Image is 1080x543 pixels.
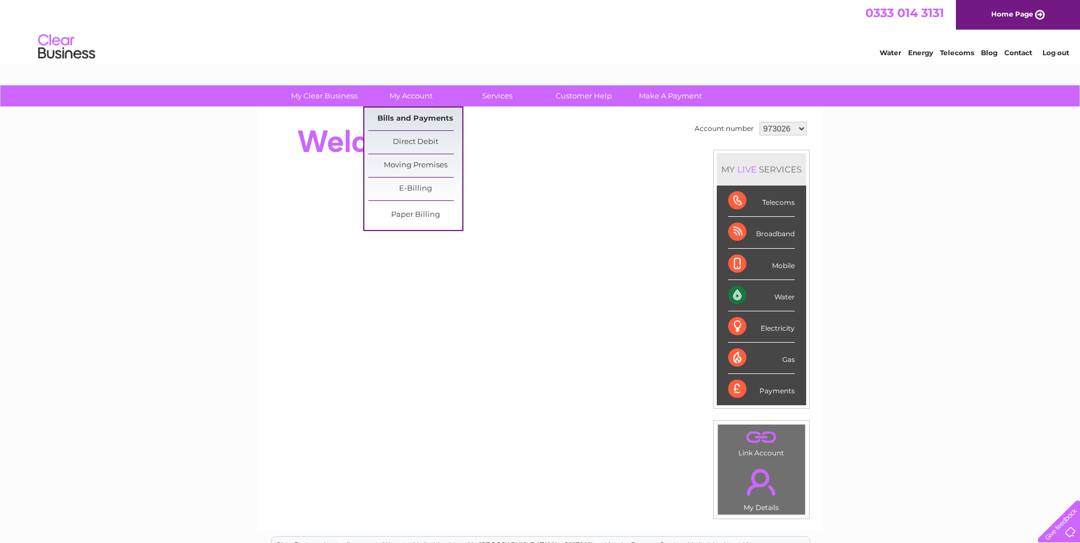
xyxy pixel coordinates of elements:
[368,131,462,154] a: Direct Debit
[721,462,802,502] a: .
[450,85,544,106] a: Services
[880,48,901,57] a: Water
[537,85,631,106] a: Customer Help
[728,374,795,405] div: Payments
[368,178,462,200] a: E-Billing
[692,119,757,138] td: Account number
[272,6,810,55] div: Clear Business is a trading name of Verastar Limited (registered in [GEOGRAPHIC_DATA] No. 3667643...
[728,311,795,343] div: Electricity
[277,85,371,106] a: My Clear Business
[368,108,462,130] a: Bills and Payments
[38,30,96,64] img: logo.png
[908,48,933,57] a: Energy
[368,204,462,227] a: Paper Billing
[364,85,458,106] a: My Account
[728,343,795,374] div: Gas
[735,164,759,175] div: LIVE
[728,186,795,217] div: Telecoms
[940,48,974,57] a: Telecoms
[865,6,944,20] a: 0333 014 3131
[717,153,806,186] div: MY SERVICES
[1004,48,1032,57] a: Contact
[623,85,717,106] a: Make A Payment
[728,280,795,311] div: Water
[717,424,806,460] td: Link Account
[728,249,795,280] div: Mobile
[981,48,997,57] a: Blog
[728,217,795,248] div: Broadband
[1042,48,1069,57] a: Log out
[368,154,462,177] a: Moving Premises
[717,459,806,515] td: My Details
[721,427,802,447] a: .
